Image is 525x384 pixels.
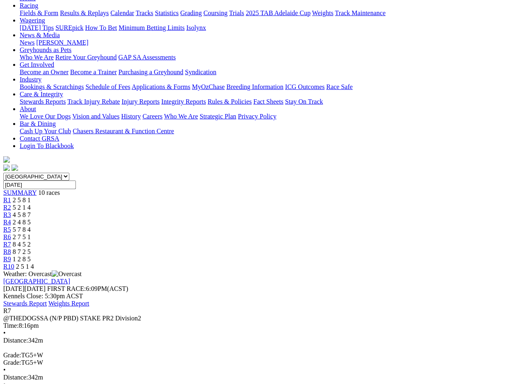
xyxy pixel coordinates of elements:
a: How To Bet [85,24,117,31]
a: SUREpick [55,24,83,31]
span: 10 races [38,189,60,196]
a: Stewards Reports [20,98,66,105]
a: Privacy Policy [238,113,276,120]
span: FIRST RACE: [47,285,86,292]
div: Greyhounds as Pets [20,54,522,61]
span: 1 2 8 5 [13,256,31,263]
span: Time: [3,322,19,329]
a: Results & Replays [60,9,109,16]
div: Kennels Close: 5:30pm ACST [3,293,522,300]
a: Who We Are [164,113,198,120]
span: 6:09PM(ACST) [47,285,128,292]
a: Bookings & Scratchings [20,83,84,90]
a: [GEOGRAPHIC_DATA] [3,278,70,285]
span: R7 [3,307,11,314]
span: R4 [3,219,11,226]
div: 8:16pm [3,322,522,329]
a: Care & Integrity [20,91,63,98]
a: Industry [20,76,41,83]
a: Trials [229,9,244,16]
a: History [121,113,141,120]
span: Grade: [3,359,21,366]
span: • [3,366,6,373]
a: R1 [3,197,11,203]
img: twitter.svg [11,165,18,171]
span: 5 2 1 4 [13,204,31,211]
span: [DATE] [3,285,46,292]
a: [PERSON_NAME] [36,39,88,46]
a: Purchasing a Greyhound [119,69,183,75]
a: Wagering [20,17,45,24]
a: Minimum Betting Limits [119,24,185,31]
img: logo-grsa-white.png [3,156,10,163]
a: Cash Up Your Club [20,128,71,135]
input: Select date [3,181,76,189]
a: Breeding Information [226,83,283,90]
a: Racing [20,2,38,9]
a: Statistics [155,9,179,16]
a: Race Safe [326,83,352,90]
a: R3 [3,211,11,218]
a: Strategic Plan [200,113,236,120]
span: 4 5 8 7 [13,211,31,218]
div: Care & Integrity [20,98,522,105]
a: Login To Blackbook [20,142,74,149]
a: Stay On Track [285,98,323,105]
a: Coursing [203,9,228,16]
a: MyOzChase [192,83,225,90]
a: Stewards Report [3,300,47,307]
span: R5 [3,226,11,233]
div: News & Media [20,39,522,46]
div: Get Involved [20,69,522,76]
a: Integrity Reports [161,98,206,105]
div: 342m [3,374,522,381]
a: Fact Sheets [253,98,283,105]
a: Vision and Values [72,113,119,120]
a: SUMMARY [3,189,37,196]
a: Fields & Form [20,9,58,16]
a: Injury Reports [121,98,160,105]
a: We Love Our Dogs [20,113,71,120]
img: facebook.svg [3,165,10,171]
span: [DATE] [3,285,25,292]
a: [DATE] Tips [20,24,54,31]
span: 5 7 8 4 [13,226,31,233]
a: Syndication [185,69,216,75]
a: Bar & Dining [20,120,56,127]
a: Weights [312,9,333,16]
a: ICG Outcomes [285,83,324,90]
span: Distance: [3,337,28,344]
a: Contact GRSA [20,135,59,142]
span: Distance: [3,374,28,381]
a: Isolynx [186,24,206,31]
span: 2 7 5 1 [13,233,31,240]
div: TG5+W [3,359,522,366]
a: Retire Your Greyhound [55,54,117,61]
div: About [20,113,522,120]
img: Overcast [52,270,82,278]
a: GAP SA Assessments [119,54,176,61]
a: News & Media [20,32,60,39]
span: 2 5 8 1 [13,197,31,203]
a: Tracks [136,9,153,16]
span: 2 4 8 5 [13,219,31,226]
a: Track Injury Rebate [67,98,120,105]
a: R9 [3,256,11,263]
a: Rules & Policies [208,98,252,105]
a: R10 [3,263,14,270]
a: Grading [180,9,202,16]
div: Bar & Dining [20,128,522,135]
div: 342m [3,337,522,344]
span: • [3,329,6,336]
a: About [20,105,36,112]
a: R8 [3,248,11,255]
a: R2 [3,204,11,211]
a: R6 [3,233,11,240]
